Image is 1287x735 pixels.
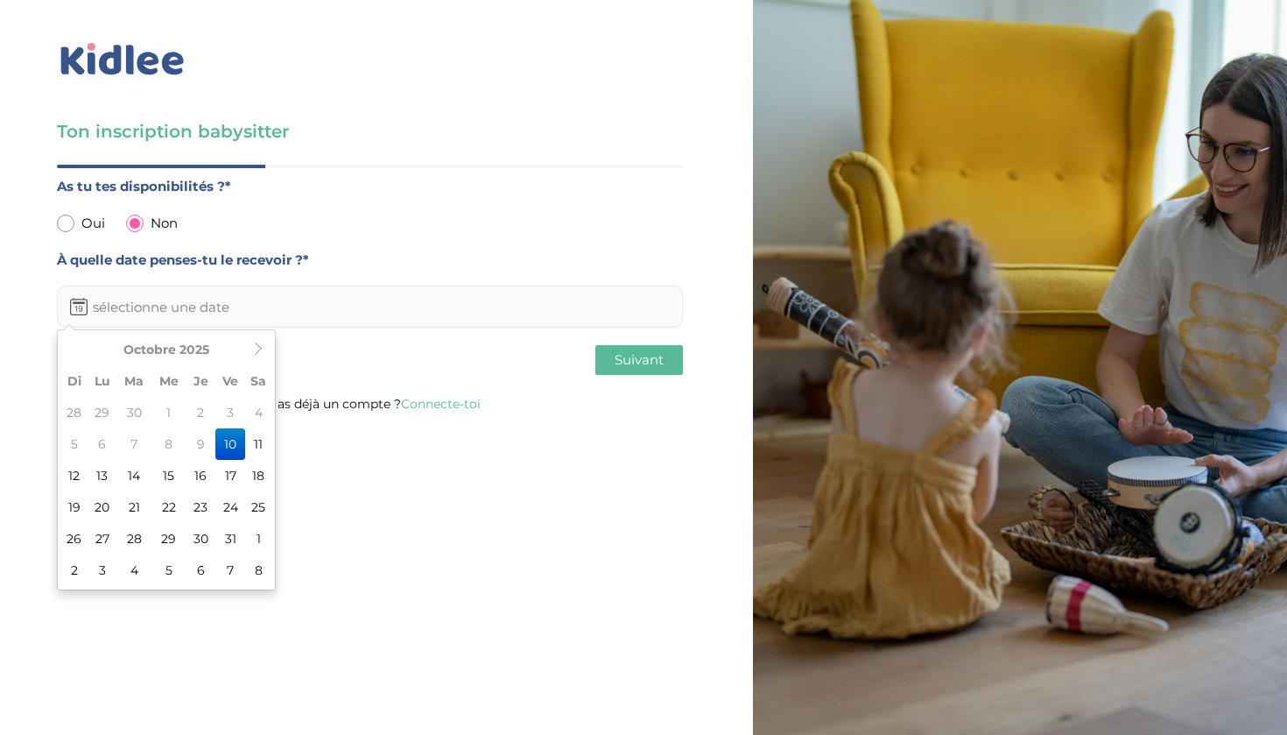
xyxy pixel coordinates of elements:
a: Connecte-toi [401,396,481,412]
th: Di [61,365,88,397]
td: 18 [245,460,271,491]
td: 27 [88,523,117,555]
td: 26 [61,523,88,555]
th: Sa [245,365,271,397]
label: À quelle date penses-tu le recevoir ?* [57,249,683,272]
td: 19 [61,491,88,523]
td: 23 [186,491,215,523]
p: Tu as déjà un compte ? [57,392,683,415]
td: 15 [151,460,186,491]
span: Non [151,212,178,235]
td: 2 [186,397,215,428]
td: 30 [186,523,215,555]
td: 28 [117,523,151,555]
td: 8 [245,555,271,586]
td: 20 [88,491,117,523]
td: 25 [245,491,271,523]
td: 29 [88,397,117,428]
td: 5 [151,555,186,586]
td: 28 [61,397,88,428]
td: 1 [151,397,186,428]
td: 10 [215,428,245,460]
button: Suivant [595,345,683,375]
td: 4 [245,397,271,428]
td: 8 [151,428,186,460]
td: 1 [245,523,271,555]
span: Oui [81,212,105,235]
td: 2 [61,555,88,586]
th: Ma [117,365,151,397]
td: 13 [88,460,117,491]
td: 14 [117,460,151,491]
td: 24 [215,491,245,523]
img: logo_kidlee_bleu [57,39,188,80]
td: 22 [151,491,186,523]
h3: Ton inscription babysitter [57,119,683,144]
td: 21 [117,491,151,523]
td: 9 [186,428,215,460]
td: 3 [88,555,117,586]
td: 6 [186,555,215,586]
td: 11 [245,428,271,460]
td: 6 [88,428,117,460]
label: As tu tes disponibilités ?* [57,175,683,198]
td: 5 [61,428,88,460]
td: 17 [215,460,245,491]
td: 16 [186,460,215,491]
input: sélectionne une date [57,286,683,328]
td: 29 [151,523,186,555]
td: 30 [117,397,151,428]
td: 31 [215,523,245,555]
td: 4 [117,555,151,586]
th: Octobre 2025 [88,334,245,365]
th: Ve [215,365,245,397]
th: Je [186,365,215,397]
td: 7 [215,555,245,586]
td: 3 [215,397,245,428]
span: Suivant [615,351,664,368]
td: 12 [61,460,88,491]
td: 7 [117,428,151,460]
th: Lu [88,365,117,397]
th: Me [151,365,186,397]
